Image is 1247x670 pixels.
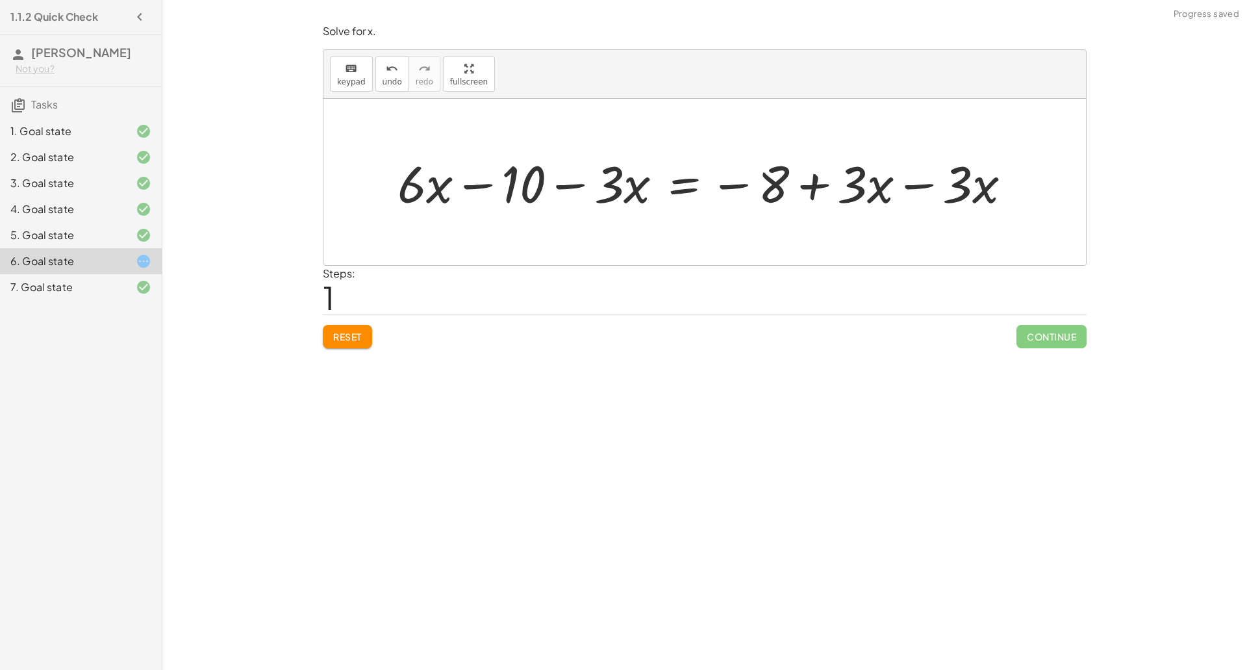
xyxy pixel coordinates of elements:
i: Task finished and correct. [136,227,151,243]
p: Solve for x. [323,24,1087,39]
h4: 1.1.2 Quick Check [10,9,98,25]
span: Reset [333,331,362,342]
span: Tasks [31,97,58,111]
i: Task finished and correct. [136,201,151,217]
span: Progress saved [1174,8,1239,21]
span: keypad [337,77,366,86]
button: Reset [323,325,372,348]
i: Task finished and correct. [136,123,151,139]
label: Steps: [323,266,355,280]
button: fullscreen [443,57,495,92]
div: 7. Goal state [10,279,115,295]
button: undoundo [375,57,409,92]
div: 5. Goal state [10,227,115,243]
i: redo [418,61,431,77]
i: Task finished and correct. [136,279,151,295]
div: Not you? [16,62,151,75]
button: redoredo [409,57,440,92]
i: undo [386,61,398,77]
div: 4. Goal state [10,201,115,217]
span: [PERSON_NAME] [31,45,131,60]
span: fullscreen [450,77,488,86]
div: 2. Goal state [10,149,115,165]
div: 6. Goal state [10,253,115,269]
button: keyboardkeypad [330,57,373,92]
span: undo [383,77,402,86]
span: 1 [323,277,334,317]
i: Task finished and correct. [136,149,151,165]
i: keyboard [345,61,357,77]
div: 1. Goal state [10,123,115,139]
span: redo [416,77,433,86]
i: Task finished and correct. [136,175,151,191]
div: 3. Goal state [10,175,115,191]
i: Task started. [136,253,151,269]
